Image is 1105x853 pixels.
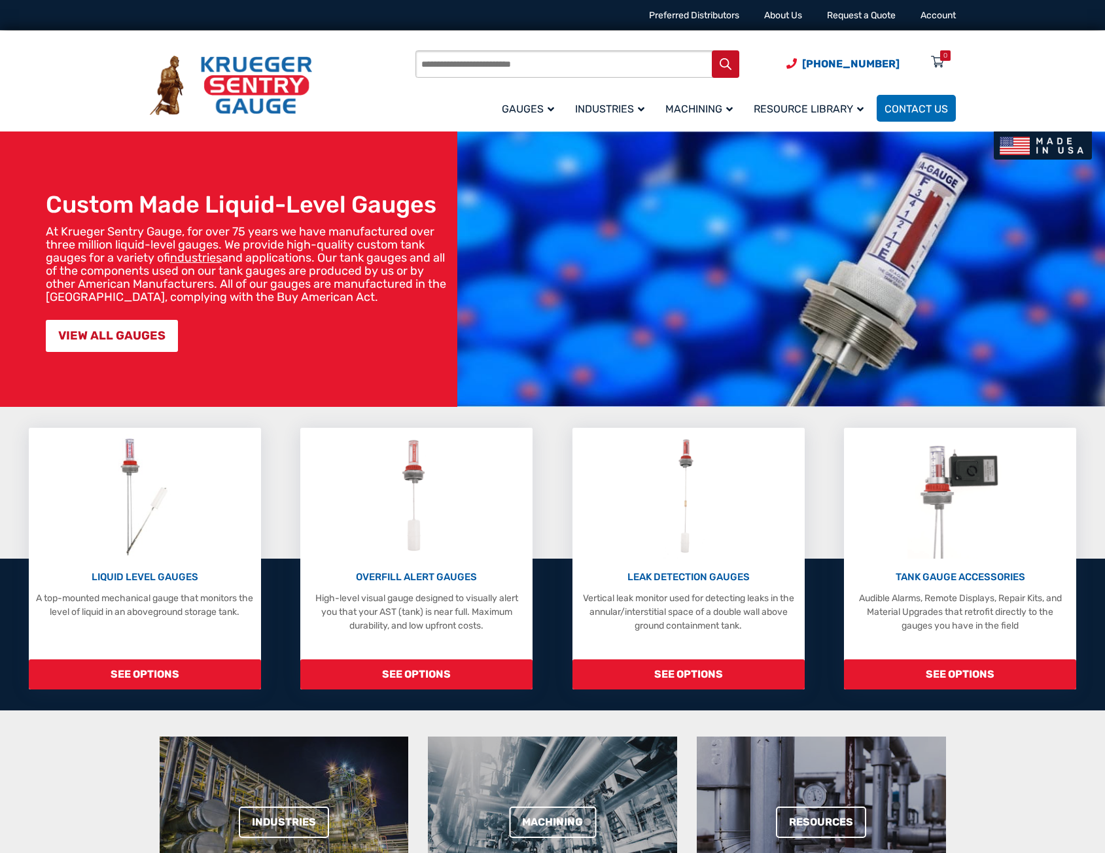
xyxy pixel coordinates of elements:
[567,93,658,124] a: Industries
[307,591,526,633] p: High-level visual gauge designed to visually alert you that your AST (tank) is near full. Maximum...
[387,434,446,559] img: Overfill Alert Gauges
[46,320,178,352] a: VIEW ALL GAUGES
[46,190,451,218] h1: Custom Made Liquid-Level Gauges
[239,807,329,838] a: Industries
[665,103,733,115] span: Machining
[300,428,533,689] a: Overfill Alert Gauges OVERFILL ALERT GAUGES High-level visual gauge designed to visually alert yo...
[943,50,947,61] div: 0
[457,131,1105,407] img: bg_hero_bannerksentry
[170,251,222,265] a: industries
[35,570,254,585] p: LIQUID LEVEL GAUGES
[307,570,526,585] p: OVERFILL ALERT GAUGES
[150,56,312,116] img: Krueger Sentry Gauge
[754,103,864,115] span: Resource Library
[46,225,451,304] p: At Krueger Sentry Gauge, for over 75 years we have manufactured over three million liquid-level g...
[579,570,798,585] p: LEAK DETECTION GAUGES
[300,659,533,689] span: SEE OPTIONS
[572,659,805,689] span: SEE OPTIONS
[658,93,746,124] a: Machining
[844,659,1076,689] span: SEE OPTIONS
[907,434,1013,559] img: Tank Gauge Accessories
[764,10,802,21] a: About Us
[35,591,254,619] p: A top-mounted mechanical gauge that monitors the level of liquid in an aboveground storage tank.
[663,434,714,559] img: Leak Detection Gauges
[921,10,956,21] a: Account
[746,93,877,124] a: Resource Library
[509,807,596,838] a: Machining
[572,428,805,689] a: Leak Detection Gauges LEAK DETECTION GAUGES Vertical leak monitor used for detecting leaks in the...
[776,807,866,838] a: Resources
[877,95,956,122] a: Contact Us
[827,10,896,21] a: Request a Quote
[851,591,1070,633] p: Audible Alarms, Remote Displays, Repair Kits, and Material Upgrades that retrofit directly to the...
[579,591,798,633] p: Vertical leak monitor used for detecting leaks in the annular/interstitial space of a double wall...
[110,434,179,559] img: Liquid Level Gauges
[649,10,739,21] a: Preferred Distributors
[575,103,644,115] span: Industries
[802,58,900,70] span: [PHONE_NUMBER]
[786,56,900,72] a: Phone Number (920) 434-8860
[494,93,567,124] a: Gauges
[29,659,261,689] span: SEE OPTIONS
[502,103,554,115] span: Gauges
[851,570,1070,585] p: TANK GAUGE ACCESSORIES
[994,131,1092,160] img: Made In USA
[29,428,261,689] a: Liquid Level Gauges LIQUID LEVEL GAUGES A top-mounted mechanical gauge that monitors the level of...
[885,103,948,115] span: Contact Us
[844,428,1076,689] a: Tank Gauge Accessories TANK GAUGE ACCESSORIES Audible Alarms, Remote Displays, Repair Kits, and M...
